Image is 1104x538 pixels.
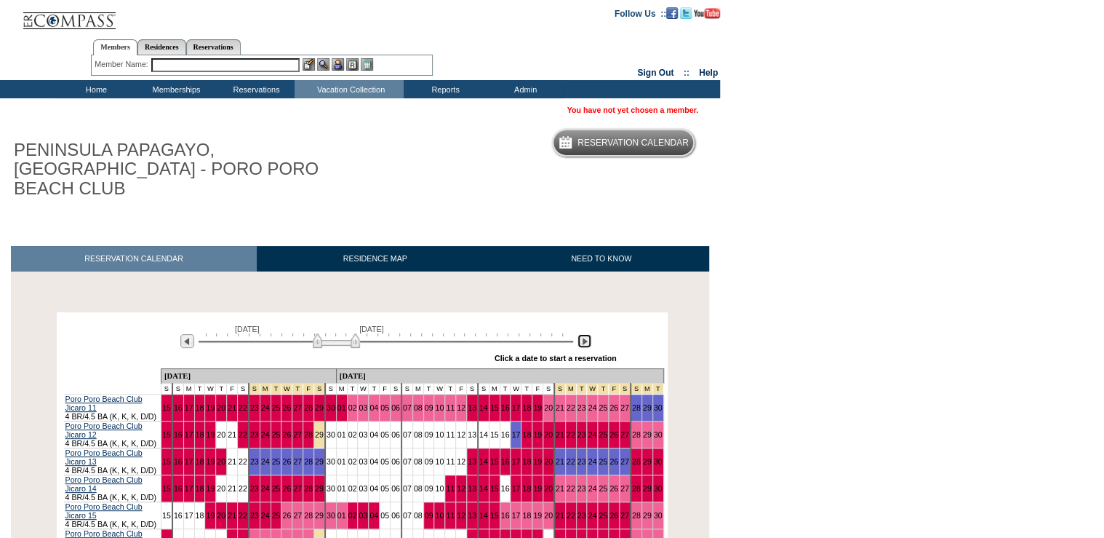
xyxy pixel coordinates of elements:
[250,457,259,466] a: 23
[699,68,718,78] a: Help
[588,457,596,466] a: 24
[501,430,510,439] a: 16
[261,457,270,466] a: 24
[643,484,652,493] a: 29
[556,403,564,412] a: 21
[185,511,193,520] a: 17
[425,511,433,520] a: 09
[654,484,663,493] a: 30
[293,457,302,466] a: 27
[391,384,401,395] td: S
[315,403,324,412] a: 29
[206,511,215,520] a: 19
[304,403,313,412] a: 28
[369,457,378,466] a: 04
[292,384,303,395] td: Thanksgiving
[457,403,465,412] a: 12
[65,502,143,520] a: Poro Poro Beach Club Jicaro 15
[348,484,357,493] a: 02
[303,384,314,395] td: Thanksgiving
[484,80,564,98] td: Admin
[479,403,488,412] a: 14
[680,7,692,19] img: Follow us on Twitter
[228,457,236,466] a: 21
[95,58,151,71] div: Member Name:
[161,384,172,395] td: S
[577,430,586,439] a: 23
[206,430,215,439] a: 19
[205,384,216,395] td: W
[425,430,433,439] a: 09
[654,430,663,439] a: 30
[162,511,171,520] a: 15
[391,430,400,439] a: 06
[336,369,663,384] td: [DATE]
[228,430,236,439] a: 21
[65,448,143,466] a: Poro Poro Beach Club Jicaro 13
[435,430,444,439] a: 10
[295,80,404,98] td: Vacation Collection
[457,430,465,439] a: 12
[239,484,247,493] a: 22
[468,403,476,412] a: 13
[282,403,291,412] a: 26
[391,457,400,466] a: 06
[293,403,302,412] a: 27
[522,484,531,493] a: 18
[272,511,281,520] a: 25
[694,8,720,17] a: Subscribe to our YouTube Channel
[577,511,586,520] a: 23
[391,484,400,493] a: 06
[501,457,510,466] a: 16
[468,430,476,439] a: 13
[186,39,241,55] a: Reservations
[217,511,225,520] a: 20
[445,384,456,395] td: T
[522,430,531,439] a: 18
[620,430,629,439] a: 27
[577,138,689,148] h5: Reservation Calendar
[468,484,476,493] a: 13
[272,484,281,493] a: 25
[556,511,564,520] a: 21
[434,384,445,395] td: W
[435,511,444,520] a: 10
[404,80,484,98] td: Reports
[457,457,465,466] a: 12
[185,484,193,493] a: 17
[533,403,542,412] a: 19
[261,511,270,520] a: 24
[577,403,586,412] a: 23
[423,384,434,395] td: T
[511,457,520,466] a: 17
[643,403,652,412] a: 29
[239,457,247,466] a: 22
[425,403,433,412] a: 09
[435,457,444,466] a: 10
[380,403,389,412] a: 05
[446,484,455,493] a: 11
[359,511,367,520] a: 03
[359,484,367,493] a: 03
[479,484,488,493] a: 14
[380,457,389,466] a: 05
[620,511,629,520] a: 27
[348,511,357,520] a: 02
[620,403,629,412] a: 27
[666,8,678,17] a: Become our fan on Facebook
[206,403,215,412] a: 19
[380,484,389,493] a: 05
[479,430,488,439] a: 14
[361,58,373,71] img: b_calculator.gif
[93,39,137,55] a: Members
[196,457,204,466] a: 18
[282,484,291,493] a: 26
[457,511,465,520] a: 12
[511,484,520,493] a: 17
[511,430,520,439] a: 17
[174,457,183,466] a: 16
[261,403,270,412] a: 24
[346,58,359,71] img: Reservations
[490,511,499,520] a: 15
[261,430,270,439] a: 24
